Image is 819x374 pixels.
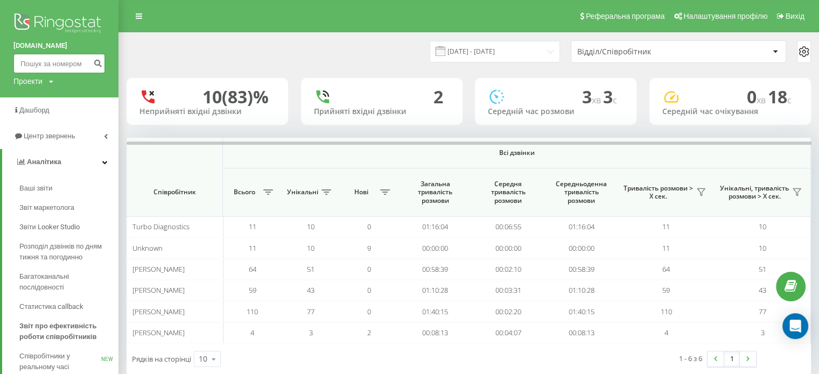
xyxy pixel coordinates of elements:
span: 43 [307,285,314,295]
span: 0 [367,222,371,231]
a: Ваші звіти [19,179,118,198]
td: 00:58:39 [545,259,618,280]
a: Звіт про ефективність роботи співробітників [19,316,118,347]
span: 0 [747,85,768,108]
span: [PERSON_NAME] [132,285,185,295]
div: 1 - 6 з 6 [679,353,702,364]
a: 1 [724,351,740,366]
a: Звіти Looker Studio [19,217,118,237]
span: [PERSON_NAME] [132,328,185,337]
span: 64 [249,264,256,274]
span: 0 [367,307,371,316]
span: 10 [307,243,314,253]
div: Неприйняті вхідні дзвінки [139,107,275,116]
a: Багатоканальні послідовності [19,267,118,297]
span: Унікальні [287,188,319,196]
div: 2 [433,87,443,107]
span: 43 [759,285,766,295]
span: 11 [249,222,256,231]
div: Середній час розмови [488,107,624,116]
span: Всі дзвінки [257,149,776,157]
span: 18 [768,85,792,108]
span: 11 [662,222,670,231]
span: [PERSON_NAME] [132,264,185,274]
span: 59 [662,285,670,295]
td: 00:02:10 [472,259,545,280]
span: Всього [228,188,260,196]
span: 51 [759,264,766,274]
span: c [613,94,617,106]
span: 2 [367,328,371,337]
td: 00:02:20 [472,301,545,322]
div: Проекти [13,76,43,87]
span: Співробітник [136,188,213,196]
a: Розподіл дзвінків по дням тижня та погодинно [19,237,118,267]
span: 3 [582,85,603,108]
span: Центр звернень [24,132,75,140]
span: 9 [367,243,371,253]
span: 51 [307,264,314,274]
span: 11 [249,243,256,253]
td: 00:00:00 [398,237,472,258]
span: Багатоканальні послідовності [19,271,113,293]
span: c [787,94,792,106]
span: Налаштування профілю [683,12,767,20]
span: 11 [662,243,670,253]
div: Open Intercom Messenger [782,313,808,339]
span: Тривалість розмови > Х сек. [623,184,692,201]
span: Звіти Looker Studio [19,222,80,232]
span: 10 [759,243,766,253]
span: 77 [307,307,314,316]
span: 0 [367,285,371,295]
div: Відділ/Співробітник [577,47,706,57]
span: 3 [760,328,764,337]
td: 00:58:39 [398,259,472,280]
td: 00:08:13 [398,322,472,343]
span: Середньоденна тривалість розмови [553,180,609,205]
td: 00:04:07 [472,322,545,343]
td: 00:00:00 [545,237,618,258]
span: [PERSON_NAME] [132,307,185,316]
div: 10 [199,354,207,364]
td: 00:06:55 [472,216,545,237]
a: Аналiтика [2,149,118,175]
span: хв [592,94,603,106]
span: 10 [307,222,314,231]
span: 59 [249,285,256,295]
span: Звіт про ефективність роботи співробітників [19,321,113,342]
td: 01:10:28 [398,280,472,301]
td: 00:08:13 [545,322,618,343]
a: Статистика callback [19,297,118,316]
span: Ваші звіти [19,183,52,194]
span: Unknown [132,243,163,253]
span: хв [757,94,768,106]
img: Ringostat logo [13,11,105,38]
td: 01:40:15 [545,301,618,322]
span: 4 [664,328,668,337]
span: 64 [662,264,670,274]
span: 110 [247,307,258,316]
div: Середній час очікування [662,107,798,116]
span: Унікальні, тривалість розмови > Х сек. [720,184,789,201]
span: 0 [367,264,371,274]
span: Аналiтика [27,158,61,166]
a: Звіт маркетолога [19,198,118,217]
span: Дашборд [19,106,50,114]
span: Нові [345,188,377,196]
td: 00:00:00 [472,237,545,258]
td: 01:16:04 [545,216,618,237]
span: 10 [759,222,766,231]
td: 01:40:15 [398,301,472,322]
span: Середня тривалість розмови [480,180,536,205]
span: Звіт маркетолога [19,202,74,213]
td: 00:03:31 [472,280,545,301]
span: Статистика callback [19,301,83,312]
span: 77 [759,307,766,316]
a: [DOMAIN_NAME] [13,40,105,51]
input: Пошук за номером [13,54,105,73]
div: 10 (83)% [202,87,269,107]
span: Вихід [786,12,804,20]
span: Реферальна програма [586,12,665,20]
span: Співробітники у реальному часі [19,351,101,372]
span: Загальна тривалість розмови [407,180,463,205]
